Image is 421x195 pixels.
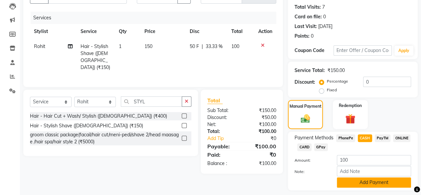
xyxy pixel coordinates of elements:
[202,128,242,135] div: Total:
[202,107,242,114] div: Sub Total:
[295,134,333,141] span: Payment Methods
[295,33,310,40] div: Points:
[314,143,328,151] span: GPay
[394,46,413,56] button: Apply
[339,103,362,109] label: Redemption
[290,169,332,175] label: Note:
[248,135,281,142] div: ₹0
[358,134,372,142] span: CASH
[144,43,152,49] span: 150
[190,43,199,50] span: 50 F
[342,113,358,125] img: _gift.svg
[202,114,242,121] div: Discount:
[186,24,227,39] th: Disc
[231,43,239,49] span: 100
[327,67,345,74] div: ₹150.00
[115,24,140,39] th: Qty
[202,43,203,50] span: |
[337,177,411,188] button: Add Payment
[290,103,321,109] label: Manual Payment
[333,45,392,56] input: Enter Offer / Coupon Code
[337,166,411,176] input: Add Note
[311,33,314,40] div: 0
[254,24,276,39] th: Action
[202,160,242,167] div: Balance :
[375,134,391,142] span: PayTM
[337,155,411,165] input: Amount
[202,135,248,142] a: Add Tip
[242,121,281,128] div: ₹100.00
[327,87,337,93] label: Fixed
[295,79,315,86] div: Discount:
[295,67,325,74] div: Service Total:
[34,43,45,49] span: Rohit
[206,43,223,50] span: 33.33 %
[336,134,355,142] span: PhonePe
[30,113,167,120] div: Hair - Hair Cut + Wash/ Stylish ([DEMOGRAPHIC_DATA]) (₹400)
[290,157,332,163] label: Amount:
[119,43,121,49] span: 1
[227,24,254,39] th: Total
[30,24,77,39] th: Stylist
[30,131,179,145] div: groom classic package(facail/hair cut/meni-pedi/shave 2/head maasage /hair spa/hair style 2 (₹5000)
[295,4,321,11] div: Total Visits:
[327,78,348,84] label: Percentage
[202,151,242,159] div: Paid:
[323,13,326,20] div: 0
[30,122,143,129] div: Hair - Stylish Shave ([DEMOGRAPHIC_DATA]) (₹150)
[81,43,110,70] span: Hair - Stylish Shave ([DEMOGRAPHIC_DATA]) (₹150)
[242,151,281,159] div: ₹0
[242,142,281,150] div: ₹100.00
[295,23,317,30] div: Last Visit:
[242,107,281,114] div: ₹150.00
[202,142,242,150] div: Payable:
[393,134,410,142] span: ONLINE
[140,24,186,39] th: Price
[202,121,242,128] div: Net:
[298,113,313,124] img: _cash.svg
[242,114,281,121] div: ₹50.00
[322,4,325,11] div: 7
[295,47,333,54] div: Coupon Code
[297,143,312,151] span: CARD
[31,12,281,24] div: Services
[242,160,281,167] div: ₹100.00
[318,23,332,30] div: [DATE]
[77,24,115,39] th: Service
[121,96,182,107] input: Search or Scan
[207,97,223,104] span: Total
[295,13,322,20] div: Card on file:
[242,128,281,135] div: ₹100.00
